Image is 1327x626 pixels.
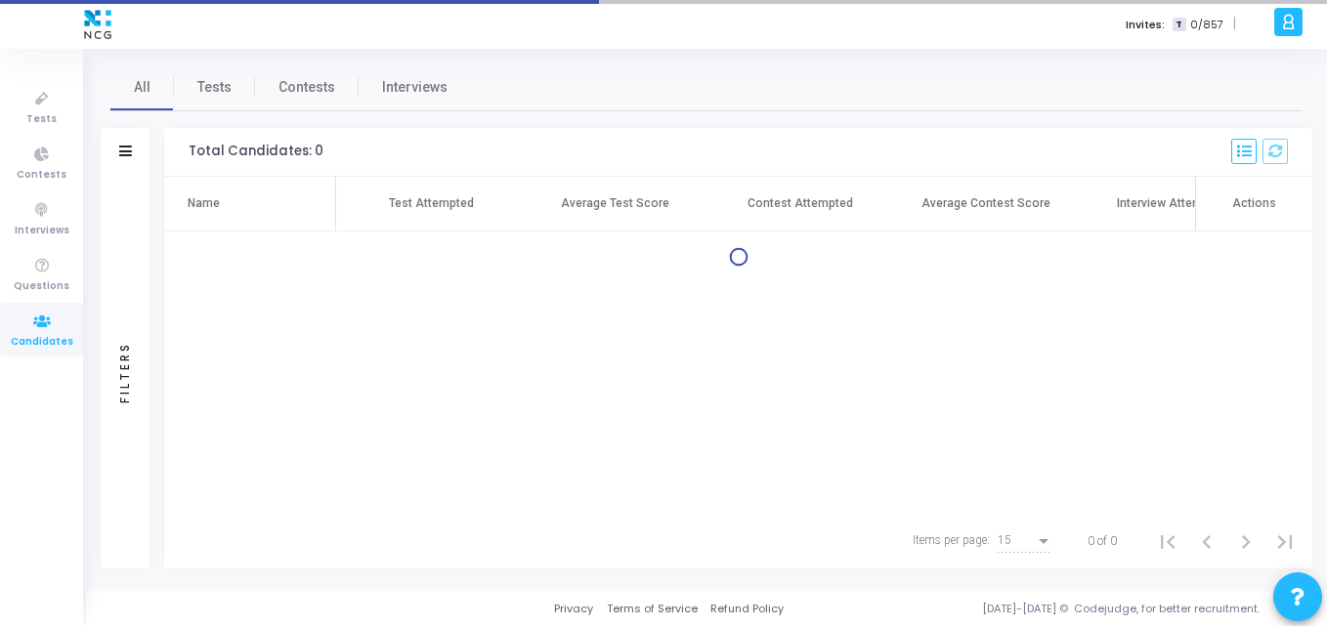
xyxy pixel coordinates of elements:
button: Last page [1265,522,1305,561]
mat-select: Items per page: [998,534,1052,548]
a: Refund Policy [710,601,784,617]
div: [DATE]-[DATE] © Codejudge, for better recruitment. [784,601,1303,617]
span: | [1233,14,1236,34]
span: T [1173,18,1185,32]
span: Interviews [15,223,69,239]
a: Privacy [554,601,593,617]
div: Name [188,194,220,212]
div: 0 of 0 [1088,532,1117,550]
div: Filters [116,265,134,480]
span: All [134,77,150,98]
th: Contest Attempted [707,177,893,231]
label: Invites: [1126,17,1165,33]
button: First page [1148,522,1187,561]
div: Items per page: [913,531,990,549]
span: Tests [197,77,232,98]
div: Total Candidates: 0 [189,144,323,159]
span: Interviews [382,77,448,98]
span: Contests [17,167,66,184]
button: Next page [1226,522,1265,561]
span: Contests [278,77,335,98]
th: Test Attempted [336,177,522,231]
span: 15 [998,533,1011,547]
span: Questions [14,278,69,295]
button: Previous page [1187,522,1226,561]
img: logo [79,5,116,44]
span: 0/857 [1190,17,1223,33]
th: Average Test Score [522,177,707,231]
th: Interview Attempted [1079,177,1264,231]
th: Actions [1195,177,1312,231]
span: Candidates [11,334,73,351]
span: Tests [26,111,57,128]
th: Average Contest Score [893,177,1079,231]
a: Terms of Service [607,601,698,617]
